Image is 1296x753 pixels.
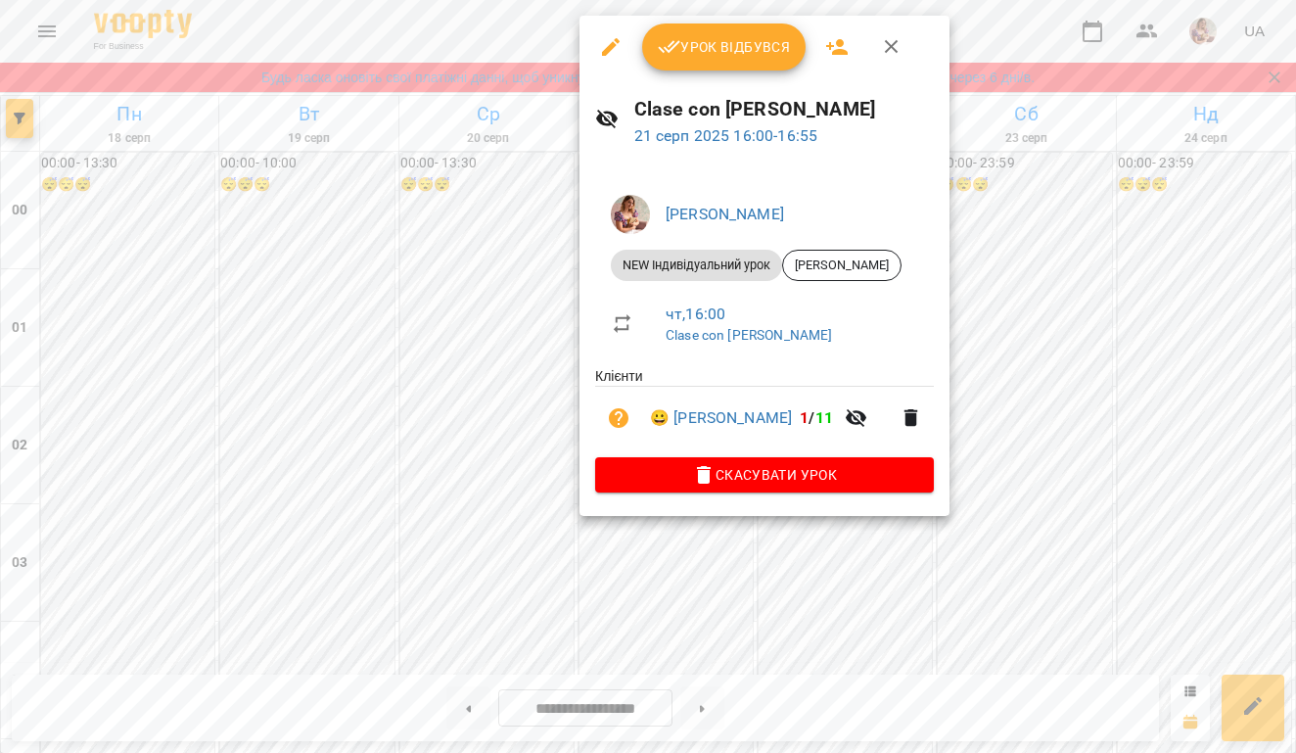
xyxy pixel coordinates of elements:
a: 21 серп 2025 16:00-16:55 [634,126,818,145]
h6: Clase con [PERSON_NAME] [634,94,935,124]
span: 11 [815,408,833,427]
a: Clase con [PERSON_NAME] [666,327,832,343]
button: Урок відбувся [642,24,807,71]
img: 598c81dcb499f295e991862bd3015a7d.JPG [611,195,650,234]
b: / [800,408,833,427]
button: Візит ще не сплачено. Додати оплату? [595,395,642,442]
a: чт , 16:00 [666,305,725,323]
span: [PERSON_NAME] [783,257,901,274]
a: [PERSON_NAME] [666,205,784,223]
button: Скасувати Урок [595,457,934,493]
span: Скасувати Урок [611,463,918,487]
span: Урок відбувся [658,35,791,59]
span: 1 [800,408,809,427]
div: [PERSON_NAME] [782,250,902,281]
span: NEW Індивідуальний урок [611,257,782,274]
ul: Клієнти [595,366,934,457]
a: 😀 [PERSON_NAME] [650,406,792,430]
